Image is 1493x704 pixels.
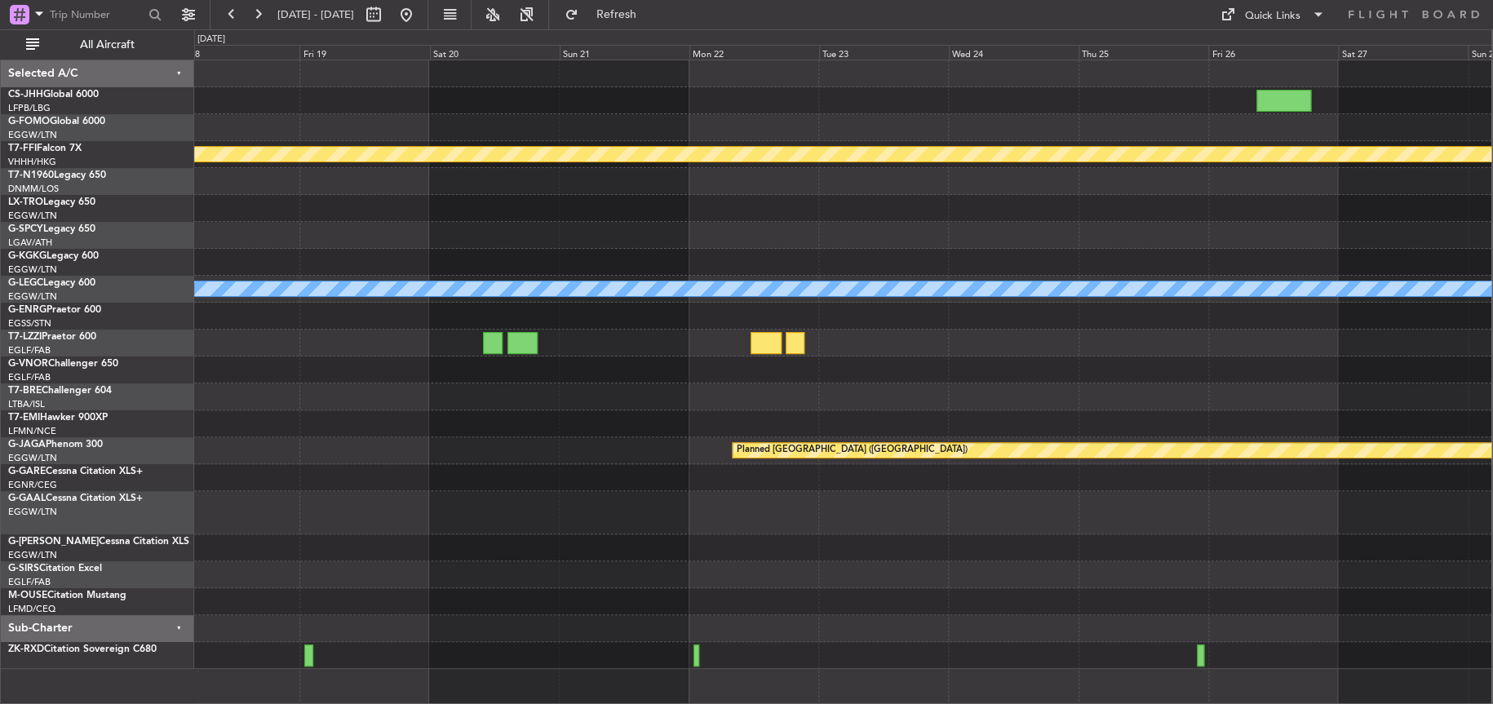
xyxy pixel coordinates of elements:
[1245,8,1300,24] div: Quick Links
[8,644,157,654] a: ZK-RXDCitation Sovereign C680
[8,278,43,288] span: G-LEGC
[8,413,40,423] span: T7-EMI
[8,440,46,449] span: G-JAGA
[170,45,299,60] div: Thu 18
[8,644,44,654] span: ZK-RXD
[1079,45,1208,60] div: Thu 25
[8,305,101,315] a: G-ENRGPraetor 600
[8,398,45,410] a: LTBA/ISL
[8,197,95,207] a: LX-TROLegacy 650
[8,603,55,615] a: LFMD/CEQ
[8,494,143,503] a: G-GAALCessna Citation XLS+
[8,144,82,153] a: T7-FFIFalcon 7X
[50,2,144,27] input: Trip Number
[8,290,57,303] a: EGGW/LTN
[8,386,112,396] a: T7-BREChallenger 604
[737,438,968,463] div: Planned [GEOGRAPHIC_DATA] ([GEOGRAPHIC_DATA])
[8,332,96,342] a: T7-LZZIPraetor 600
[8,576,51,588] a: EGLF/FAB
[8,170,106,180] a: T7-N1960Legacy 650
[8,251,47,261] span: G-KGKG
[8,371,51,383] a: EGLF/FAB
[8,549,57,561] a: EGGW/LTN
[8,144,37,153] span: T7-FFI
[8,90,99,100] a: CS-JHHGlobal 6000
[949,45,1079,60] div: Wed 24
[8,494,46,503] span: G-GAAL
[8,156,56,168] a: VHHH/HKG
[8,117,105,126] a: G-FOMOGlobal 6000
[8,90,43,100] span: CS-JHH
[8,467,46,476] span: G-GARE
[8,224,95,234] a: G-SPCYLegacy 650
[8,425,56,437] a: LFMN/NCE
[557,2,655,28] button: Refresh
[8,467,143,476] a: G-GARECessna Citation XLS+
[689,45,819,60] div: Mon 22
[8,564,39,573] span: G-SIRS
[560,45,689,60] div: Sun 21
[8,317,51,330] a: EGSS/STN
[299,45,429,60] div: Fri 19
[8,413,108,423] a: T7-EMIHawker 900XP
[8,537,99,547] span: G-[PERSON_NAME]
[8,170,54,180] span: T7-N1960
[1338,45,1468,60] div: Sat 27
[8,305,47,315] span: G-ENRG
[8,591,126,600] a: M-OUSECitation Mustang
[8,359,118,369] a: G-VNORChallenger 650
[8,479,57,491] a: EGNR/CEG
[8,386,42,396] span: T7-BRE
[430,45,560,60] div: Sat 20
[8,197,43,207] span: LX-TRO
[1208,45,1338,60] div: Fri 26
[8,237,52,249] a: LGAV/ATH
[197,33,225,46] div: [DATE]
[18,32,177,58] button: All Aircraft
[8,278,95,288] a: G-LEGCLegacy 600
[8,332,42,342] span: T7-LZZI
[42,39,172,51] span: All Aircraft
[1212,2,1333,28] button: Quick Links
[582,9,650,20] span: Refresh
[8,102,51,114] a: LFPB/LBG
[8,263,57,276] a: EGGW/LTN
[819,45,949,60] div: Tue 23
[8,452,57,464] a: EGGW/LTN
[8,506,57,518] a: EGGW/LTN
[8,537,189,547] a: G-[PERSON_NAME]Cessna Citation XLS
[8,129,57,141] a: EGGW/LTN
[8,564,102,573] a: G-SIRSCitation Excel
[8,591,47,600] span: M-OUSE
[8,251,99,261] a: G-KGKGLegacy 600
[8,344,51,356] a: EGLF/FAB
[8,224,43,234] span: G-SPCY
[8,117,50,126] span: G-FOMO
[8,210,57,222] a: EGGW/LTN
[8,440,103,449] a: G-JAGAPhenom 300
[8,359,48,369] span: G-VNOR
[277,7,354,22] span: [DATE] - [DATE]
[8,183,59,195] a: DNMM/LOS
